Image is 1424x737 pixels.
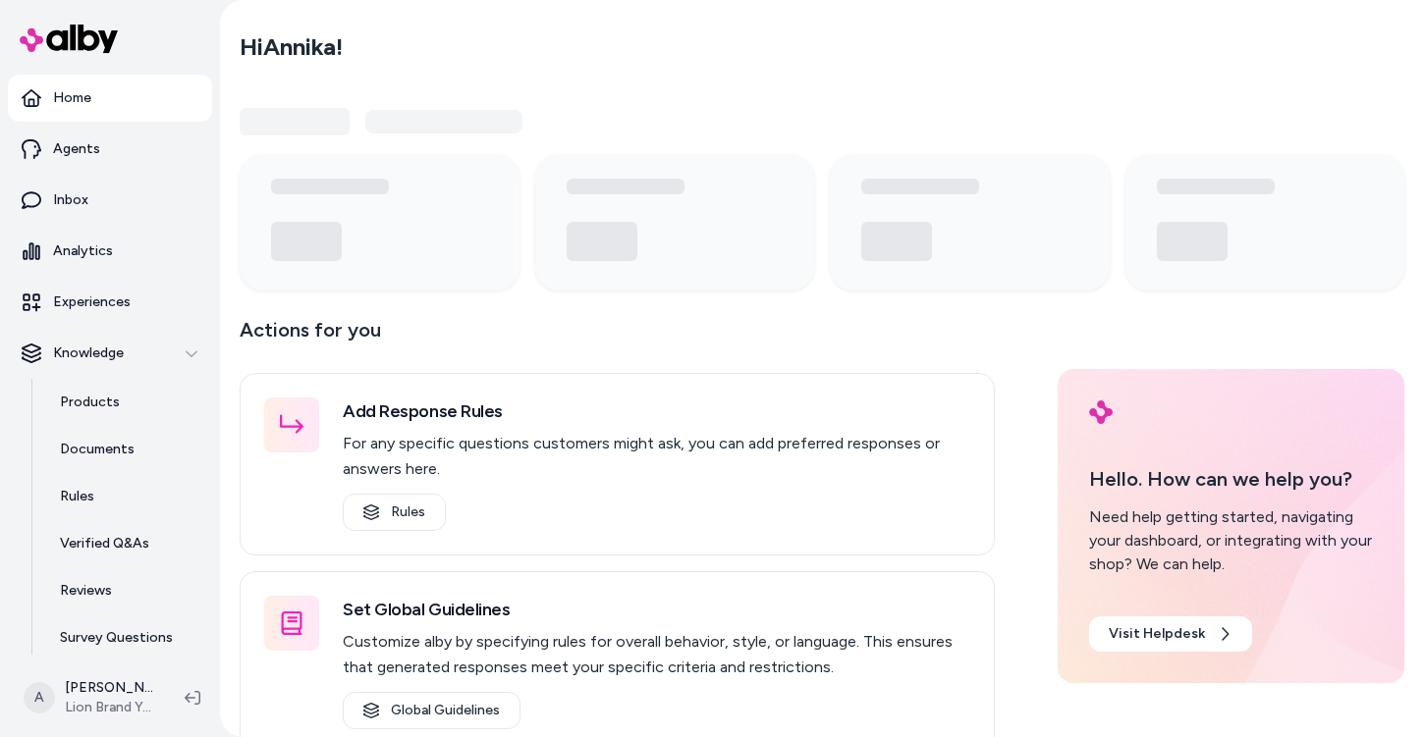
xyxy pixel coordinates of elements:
[60,534,149,553] p: Verified Q&As
[1089,505,1373,576] div: Need help getting started, navigating your dashboard, or integrating with your shop? We can help.
[65,678,153,698] p: [PERSON_NAME]
[53,343,124,363] p: Knowledge
[40,426,212,473] a: Documents
[40,567,212,614] a: Reviews
[240,314,995,361] p: Actions for you
[1089,400,1113,424] img: alby Logo
[1089,616,1252,652] a: Visit Helpdesk
[8,177,212,224] a: Inbox
[65,698,153,717] span: Lion Brand Yarn
[53,88,91,108] p: Home
[343,596,970,623] h3: Set Global Guidelines
[1089,464,1373,494] p: Hello. How can we help you?
[40,379,212,426] a: Products
[24,682,55,713] span: A
[60,440,135,459] p: Documents
[53,241,113,261] p: Analytics
[8,228,212,275] a: Analytics
[12,666,169,729] button: A[PERSON_NAME]Lion Brand Yarn
[8,126,212,173] a: Agents
[60,487,94,506] p: Rules
[53,190,88,210] p: Inbox
[343,692,520,729] a: Global Guidelines
[343,629,970,680] p: Customize alby by specifying rules for overall behavior, style, or language. This ensures that ge...
[60,581,112,601] p: Reviews
[8,75,212,122] a: Home
[40,473,212,520] a: Rules
[8,279,212,326] a: Experiences
[53,292,131,312] p: Experiences
[240,32,343,62] h2: Hi Annika !
[60,628,173,648] p: Survey Questions
[40,520,212,567] a: Verified Q&As
[343,397,970,425] h3: Add Response Rules
[40,614,212,661] a: Survey Questions
[53,139,100,159] p: Agents
[343,494,446,531] a: Rules
[343,431,970,482] p: For any specific questions customers might ask, you can add preferred responses or answers here.
[60,393,120,412] p: Products
[8,330,212,377] button: Knowledge
[20,25,118,53] img: alby Logo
